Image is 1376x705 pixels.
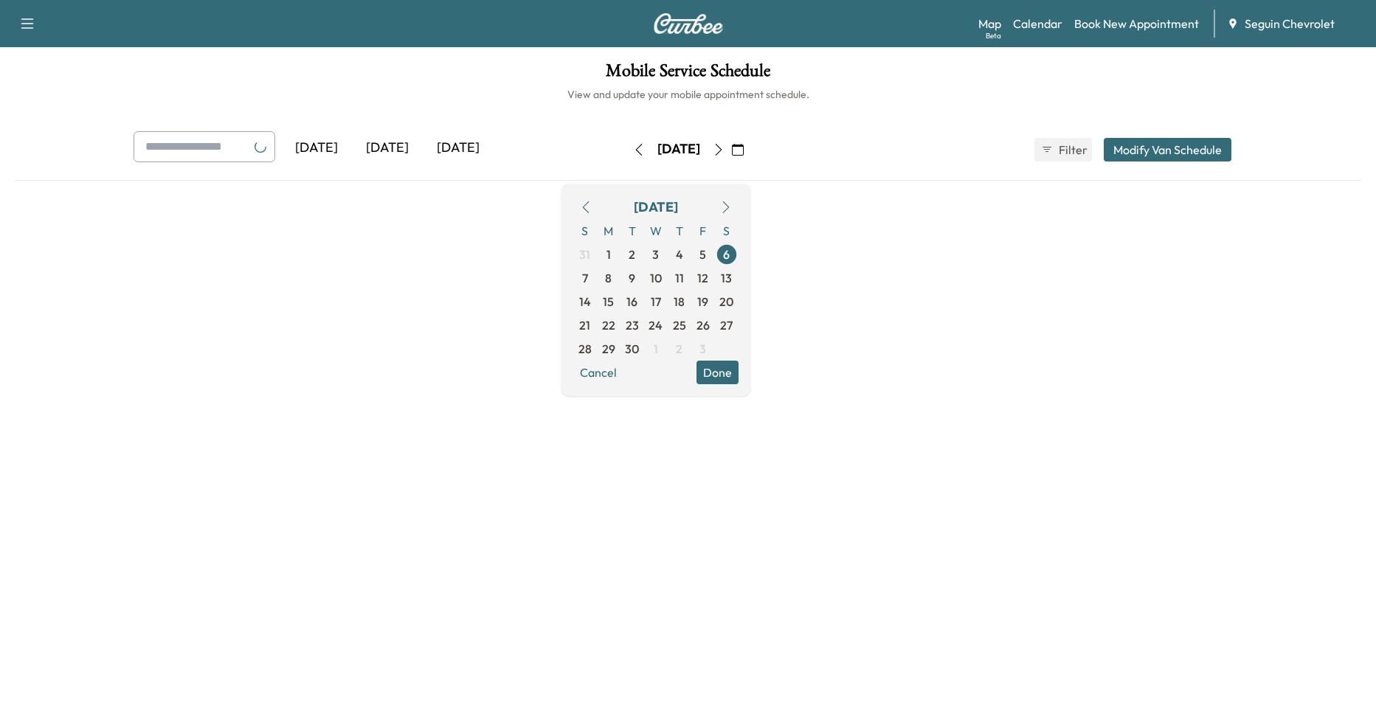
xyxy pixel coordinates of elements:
h6: View and update your mobile appointment schedule. [15,87,1361,102]
div: [DATE] [634,197,678,218]
span: Seguin Chevrolet [1245,15,1335,32]
div: [DATE] [423,131,494,165]
span: S [573,219,597,243]
span: 3 [652,246,659,263]
span: 24 [649,316,663,334]
div: [DATE] [352,131,423,165]
span: 10 [650,269,662,287]
span: 15 [603,293,614,310]
span: 12 [697,269,708,287]
span: 4 [676,246,683,263]
button: Cancel [573,361,623,384]
span: 31 [579,246,590,263]
span: 27 [720,316,733,334]
a: Book New Appointment [1074,15,1199,32]
span: 3 [699,340,706,358]
span: 11 [675,269,684,287]
span: 20 [719,293,733,310]
span: F [691,219,715,243]
span: 18 [674,293,685,310]
button: Filter [1034,138,1092,162]
span: 21 [579,316,590,334]
span: 8 [605,269,612,287]
span: 17 [651,293,661,310]
span: 5 [699,246,706,263]
span: 1 [606,246,611,263]
a: MapBeta [978,15,1001,32]
span: 2 [676,340,682,358]
span: 25 [673,316,686,334]
span: 14 [579,293,591,310]
span: T [620,219,644,243]
span: 9 [629,269,635,287]
span: 6 [723,246,730,263]
h1: Mobile Service Schedule [15,62,1361,87]
span: 13 [721,269,732,287]
span: 2 [629,246,635,263]
span: S [715,219,739,243]
span: 1 [654,340,658,358]
a: Calendar [1013,15,1062,32]
span: M [597,219,620,243]
span: 23 [626,316,639,334]
span: 29 [602,340,615,358]
div: [DATE] [657,140,700,159]
span: 28 [578,340,592,358]
span: W [644,219,668,243]
img: Curbee Logo [653,13,724,34]
span: T [668,219,691,243]
span: 16 [626,293,637,310]
span: 19 [697,293,708,310]
span: 30 [625,340,639,358]
div: [DATE] [281,131,352,165]
span: Filter [1059,141,1085,159]
button: Modify Van Schedule [1104,138,1231,162]
span: 26 [696,316,710,334]
span: 7 [582,269,588,287]
button: Done [696,361,739,384]
span: 22 [602,316,615,334]
div: Beta [986,30,1001,41]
